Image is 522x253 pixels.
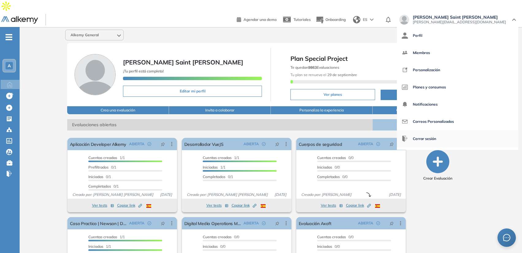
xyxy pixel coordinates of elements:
[402,28,513,43] a: Perfil
[123,58,243,66] span: [PERSON_NAME] Saint [PERSON_NAME]
[376,221,380,225] span: check-circle
[244,220,259,226] span: ABIERTA
[317,235,346,239] span: Cuentas creadas
[402,131,436,146] button: Cerrar sesión
[423,176,452,181] span: Crear Evaluación
[117,203,142,208] span: Copiar link
[262,142,266,146] span: check-circle
[294,17,311,22] span: Tutoriales
[373,106,474,114] button: Customiza tu espacio de trabajo
[402,119,408,125] img: icon
[325,17,346,22] span: Onboarding
[290,89,375,100] button: Ver planes
[88,174,111,179] span: 0/1
[232,203,256,208] span: Copiar link
[158,192,175,197] span: [DATE]
[402,63,513,77] a: Personalización
[299,217,332,229] a: Evaluación Axoft
[161,142,165,146] span: pushpin
[88,184,119,189] span: 0/1
[203,165,218,169] span: Iniciadas
[317,155,346,160] span: Cuentas creadas
[402,67,408,73] img: icon
[326,72,357,77] b: 29 de septiembre
[161,221,165,226] span: pushpin
[317,244,340,249] span: 0/0
[244,141,259,147] span: ABIERTA
[308,65,317,70] b: 9863
[129,220,144,226] span: ABIERTA
[275,142,279,146] span: pushpin
[271,218,284,228] button: pushpin
[203,174,233,179] span: 0/1
[321,202,343,209] button: Ver tests
[271,139,284,149] button: pushpin
[88,244,103,249] span: Iniciadas
[413,28,422,43] span: Perfil
[75,54,116,95] img: Foto de perfil
[353,16,360,23] img: world
[203,174,225,179] span: Completados
[358,220,373,226] span: ABIERTA
[244,17,277,22] span: Agendar una demo
[203,235,232,239] span: Cuentas creadas
[316,13,346,26] button: Onboarding
[413,45,430,60] span: Miembros
[203,155,239,160] span: 1/1
[413,63,440,77] span: Personalización
[290,72,357,77] span: Tu plan se renueva el
[299,138,342,150] a: Cuerpos de seguridad
[203,244,225,249] span: 0/0
[129,141,144,147] span: ABIERTA
[203,155,232,160] span: Cuentas creadas
[184,138,224,150] a: Desarrollador VueJS
[184,192,270,197] span: Creado por: [PERSON_NAME] [PERSON_NAME]
[148,142,151,146] span: check-circle
[123,86,262,97] button: Editar mi perfil
[370,18,374,21] img: arrow
[237,15,277,23] a: Agendar una demo
[272,192,289,197] span: [DATE]
[390,142,394,146] span: pushpin
[358,141,373,147] span: ABIERTA
[169,106,271,114] button: Invita a colaborar
[402,114,513,129] a: Correos Personalizados
[206,202,228,209] button: Ver tests
[92,202,114,209] button: Ver tests
[413,97,438,112] span: Notificaciones
[275,221,279,226] span: pushpin
[148,221,151,225] span: check-circle
[290,65,339,70] span: Te quedan Evaluaciones
[413,80,446,95] span: Planes y consumos
[317,235,354,239] span: 0/0
[375,204,380,208] img: ESP
[402,136,408,142] img: icon
[123,69,164,73] span: ¡Tu perfil está completo!
[317,244,332,249] span: Iniciadas
[346,202,371,209] button: Copiar link
[402,97,513,112] a: Notificaciones
[317,174,340,179] span: Completados
[70,192,156,197] span: Creado por: [PERSON_NAME] [PERSON_NAME]
[70,138,126,150] a: Aplicación Developer Alkemy
[402,80,513,95] a: Planes y consumos
[402,33,408,39] img: icon
[385,218,398,228] button: pushpin
[184,217,241,229] a: Digital Media Operations Manager
[8,63,11,68] span: A
[412,182,522,253] div: Widget de chat
[203,235,239,239] span: 0/0
[317,165,332,169] span: Iniciadas
[390,221,394,226] span: pushpin
[402,50,408,56] img: icon
[413,20,506,25] span: [PERSON_NAME][EMAIL_ADDRESS][DOMAIN_NAME]
[67,106,169,114] button: Crea una evaluación
[413,114,454,129] span: Correos Personalizados
[88,184,111,189] span: Completados
[6,37,12,38] i: -
[88,235,117,239] span: Cuentas creadas
[117,202,142,209] button: Copiar link
[402,84,408,90] img: icon
[88,155,117,160] span: Cuentas creadas
[146,204,151,208] img: ESP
